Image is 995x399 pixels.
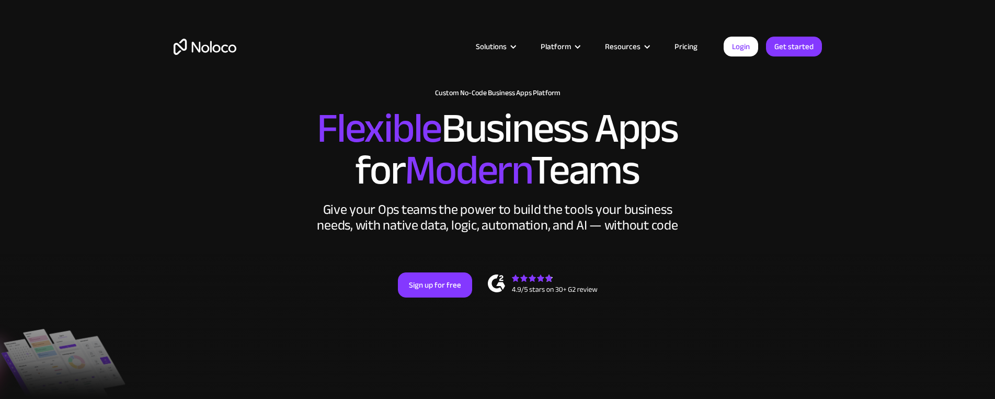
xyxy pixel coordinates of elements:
[315,202,681,233] div: Give your Ops teams the power to build the tools your business needs, with native data, logic, au...
[528,40,592,53] div: Platform
[476,40,507,53] div: Solutions
[541,40,571,53] div: Platform
[174,108,822,191] h2: Business Apps for Teams
[661,40,711,53] a: Pricing
[174,39,236,55] a: home
[317,89,441,167] span: Flexible
[724,37,758,56] a: Login
[463,40,528,53] div: Solutions
[766,37,822,56] a: Get started
[398,272,472,298] a: Sign up for free
[405,131,531,209] span: Modern
[605,40,641,53] div: Resources
[592,40,661,53] div: Resources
